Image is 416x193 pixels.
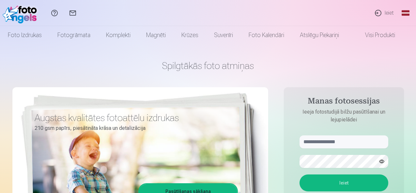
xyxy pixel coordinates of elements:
p: 210 gsm papīrs, piesātināta krāsa un detalizācija [35,124,233,133]
a: Fotogrāmata [50,26,98,44]
a: Magnēti [138,26,174,44]
p: Ieeja fotostudijā bilžu pasūtīšanai un lejupielādei [293,108,395,124]
h3: Augstas kvalitātes fotoattēlu izdrukas [35,112,233,124]
a: Krūzes [174,26,206,44]
a: Suvenīri [206,26,241,44]
h4: Manas fotosessijas [293,96,395,108]
img: /fa1 [3,3,40,23]
a: Visi produkti [347,26,403,44]
a: Atslēgu piekariņi [292,26,347,44]
a: Komplekti [98,26,138,44]
button: Ieiet [300,174,388,191]
h1: Spilgtākās foto atmiņas [12,60,404,72]
a: Foto kalendāri [241,26,292,44]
